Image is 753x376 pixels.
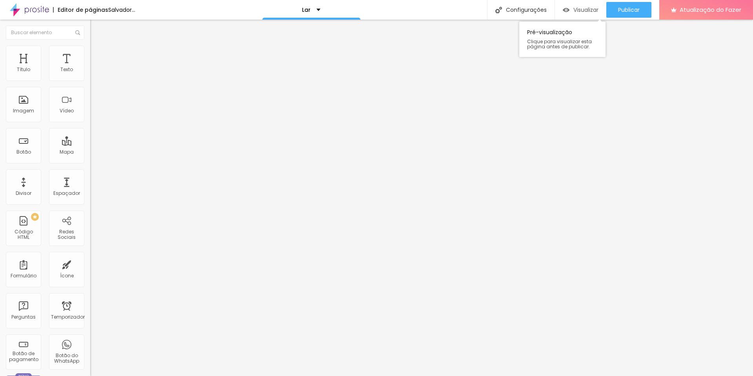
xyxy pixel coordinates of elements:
[58,6,108,14] font: Editor de páginas
[108,6,135,14] font: Salvador...
[58,228,76,240] font: Redes Sociais
[606,2,651,18] button: Publicar
[60,149,74,155] font: Mapa
[60,66,73,73] font: Texto
[13,107,34,114] font: Imagem
[6,26,84,40] input: Buscar elemento
[302,6,311,14] font: Lar
[16,149,31,155] font: Botão
[527,28,572,36] font: Pré-visualização
[90,20,753,376] iframe: Editor
[15,228,33,240] font: Código HTML
[506,6,547,14] font: Configurações
[563,7,569,13] img: view-1.svg
[527,38,592,50] font: Clique para visualizar esta página antes de publicar.
[555,2,606,18] button: Visualizar
[11,272,36,279] font: Formulário
[60,107,74,114] font: Vídeo
[16,190,31,196] font: Divisor
[53,190,80,196] font: Espaçador
[51,314,85,320] font: Temporizador
[11,314,36,320] font: Perguntas
[573,6,598,14] font: Visualizar
[54,352,79,364] font: Botão do WhatsApp
[680,6,741,14] font: Atualização do Fazer
[17,66,30,73] font: Título
[60,272,74,279] font: Ícone
[495,7,502,13] img: Ícone
[618,6,640,14] font: Publicar
[9,350,38,362] font: Botão de pagamento
[75,30,80,35] img: Ícone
